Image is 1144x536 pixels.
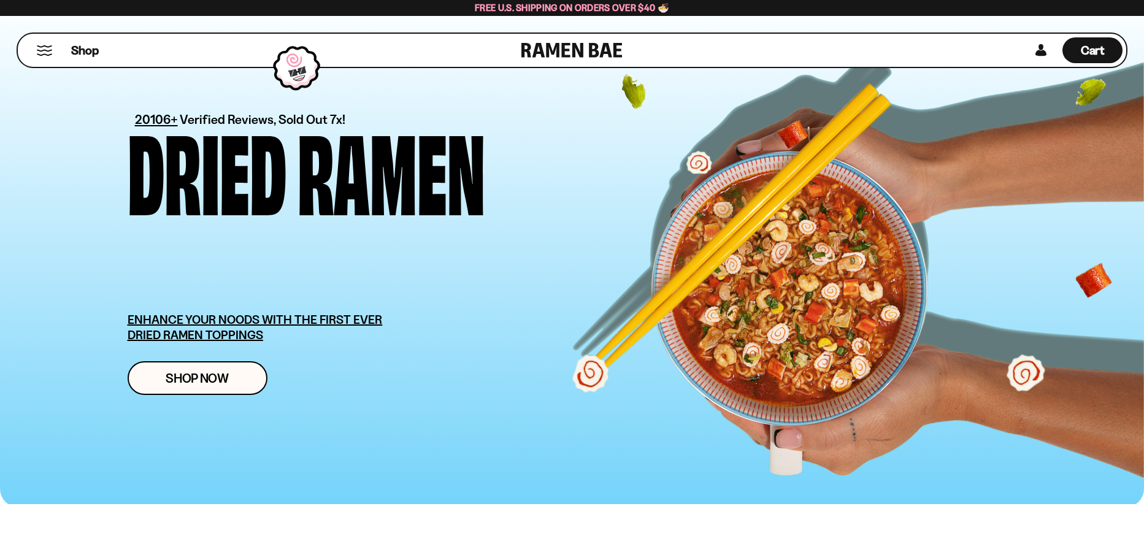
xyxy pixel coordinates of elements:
[298,126,485,210] div: Ramen
[128,361,267,395] a: Shop Now
[36,45,53,56] button: Mobile Menu Trigger
[1081,43,1105,58] span: Cart
[1062,34,1123,67] a: Cart
[475,2,669,13] span: Free U.S. Shipping on Orders over $40 🍜
[71,42,99,59] span: Shop
[71,37,99,63] a: Shop
[128,126,286,210] div: Dried
[166,372,229,385] span: Shop Now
